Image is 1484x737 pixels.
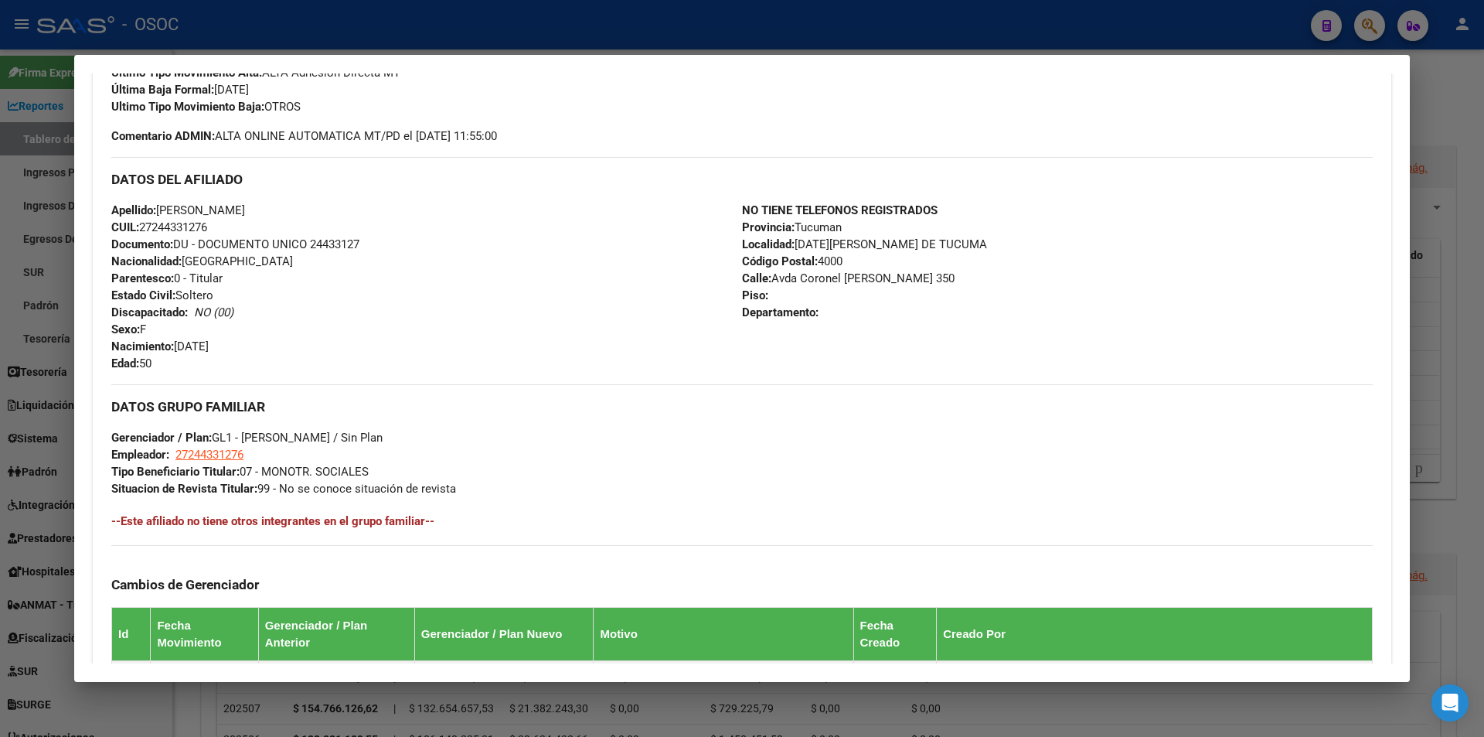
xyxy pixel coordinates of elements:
[111,357,139,370] strong: Edad:
[111,322,140,336] strong: Sexo:
[111,171,1373,188] h3: DATOS DEL AFILIADO
[111,305,188,319] strong: Discapacitado:
[742,288,768,302] strong: Piso:
[111,66,262,80] strong: Ultimo Tipo Movimiento Alta:
[742,305,819,319] strong: Departamento:
[594,607,853,660] th: Motivo
[111,128,497,145] span: ALTA ONLINE AUTOMATICA MT/PD el [DATE] 11:55:00
[111,465,369,479] span: 07 - MONOTR. SOCIALES
[594,660,853,708] td: Movimiento automático por actualización de padrón ágil
[937,660,1373,708] td: [PERSON_NAME] - [PERSON_NAME][EMAIL_ADDRESS][PERSON_NAME][DOMAIN_NAME]
[1431,684,1469,722] div: Open Intercom Messenger
[111,482,456,496] span: 99 - No se conoce situación de revista
[112,607,151,660] th: Id
[937,607,1373,660] th: Creado Por
[742,254,818,268] strong: Código Postal:
[111,322,146,336] span: F
[194,305,233,319] i: NO (00)
[414,660,594,708] td: ( )
[258,660,414,708] td: ( )
[742,220,842,234] span: Tucuman
[853,660,937,708] td: [DATE]
[742,237,795,251] strong: Localidad:
[111,254,182,268] strong: Nacionalidad:
[111,482,257,496] strong: Situacion de Revista Titular:
[111,288,213,302] span: Soltero
[742,271,955,285] span: Avda Coronel [PERSON_NAME] 350
[111,66,400,80] span: ALTA Adhesión Directa MT
[112,660,151,708] td: 3004
[111,129,215,143] strong: Comentario ADMIN:
[111,357,151,370] span: 50
[111,431,212,445] strong: Gerenciador / Plan:
[853,607,937,660] th: Fecha Creado
[258,607,414,660] th: Gerenciador / Plan Anterior
[111,398,1373,415] h3: DATOS GRUPO FAMILIAR
[111,271,223,285] span: 0 - Titular
[742,271,771,285] strong: Calle:
[111,203,156,217] strong: Apellido:
[742,220,795,234] strong: Provincia:
[742,203,938,217] strong: NO TIENE TELEFONOS REGISTRADOS
[111,431,383,445] span: GL1 - [PERSON_NAME] / Sin Plan
[111,220,139,234] strong: CUIL:
[111,576,1373,593] h3: Cambios de Gerenciador
[414,607,594,660] th: Gerenciador / Plan Nuevo
[111,271,174,285] strong: Parentesco:
[111,220,207,234] span: 27244331276
[111,83,214,97] strong: Última Baja Formal:
[742,254,842,268] span: 4000
[111,237,359,251] span: DU - DOCUMENTO UNICO 24433127
[111,288,175,302] strong: Estado Civil:
[742,237,987,251] span: [DATE][PERSON_NAME] DE TUCUMA
[151,607,258,660] th: Fecha Movimiento
[111,203,245,217] span: [PERSON_NAME]
[111,339,174,353] strong: Nacimiento:
[111,100,264,114] strong: Ultimo Tipo Movimiento Baja:
[111,448,169,462] strong: Empleador:
[111,465,240,479] strong: Tipo Beneficiario Titular:
[111,254,293,268] span: [GEOGRAPHIC_DATA]
[151,660,258,708] td: [DATE]
[111,237,173,251] strong: Documento:
[111,339,209,353] span: [DATE]
[111,83,249,97] span: [DATE]
[111,100,301,114] span: OTROS
[111,513,1373,530] h4: --Este afiliado no tiene otros integrantes en el grupo familiar--
[175,448,243,462] span: 27244331276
